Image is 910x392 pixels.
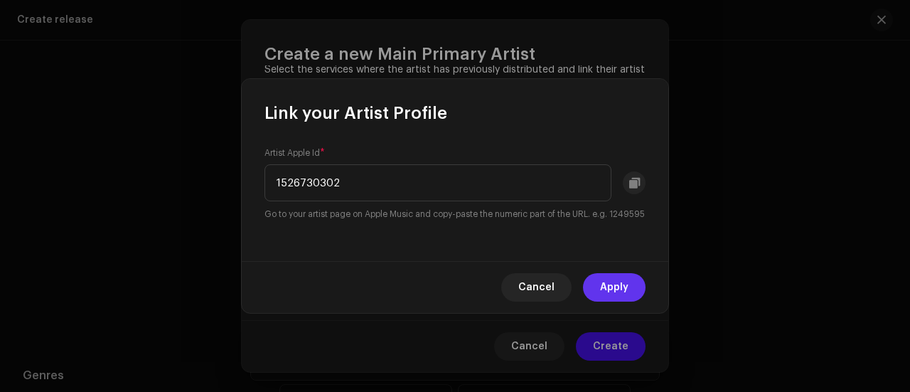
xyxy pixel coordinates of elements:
input: e.g. 1249595 [264,164,611,201]
span: Link your Artist Profile [264,102,447,125]
small: Go to your artist page on Apple Music and copy-paste the numeric part of the URL. e.g. 1249595 [264,207,645,221]
label: Artist Apple Id [264,147,325,159]
span: Cancel [518,273,555,302]
span: Apply [600,273,628,302]
button: Cancel [501,273,572,302]
button: Apply [583,273,646,302]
